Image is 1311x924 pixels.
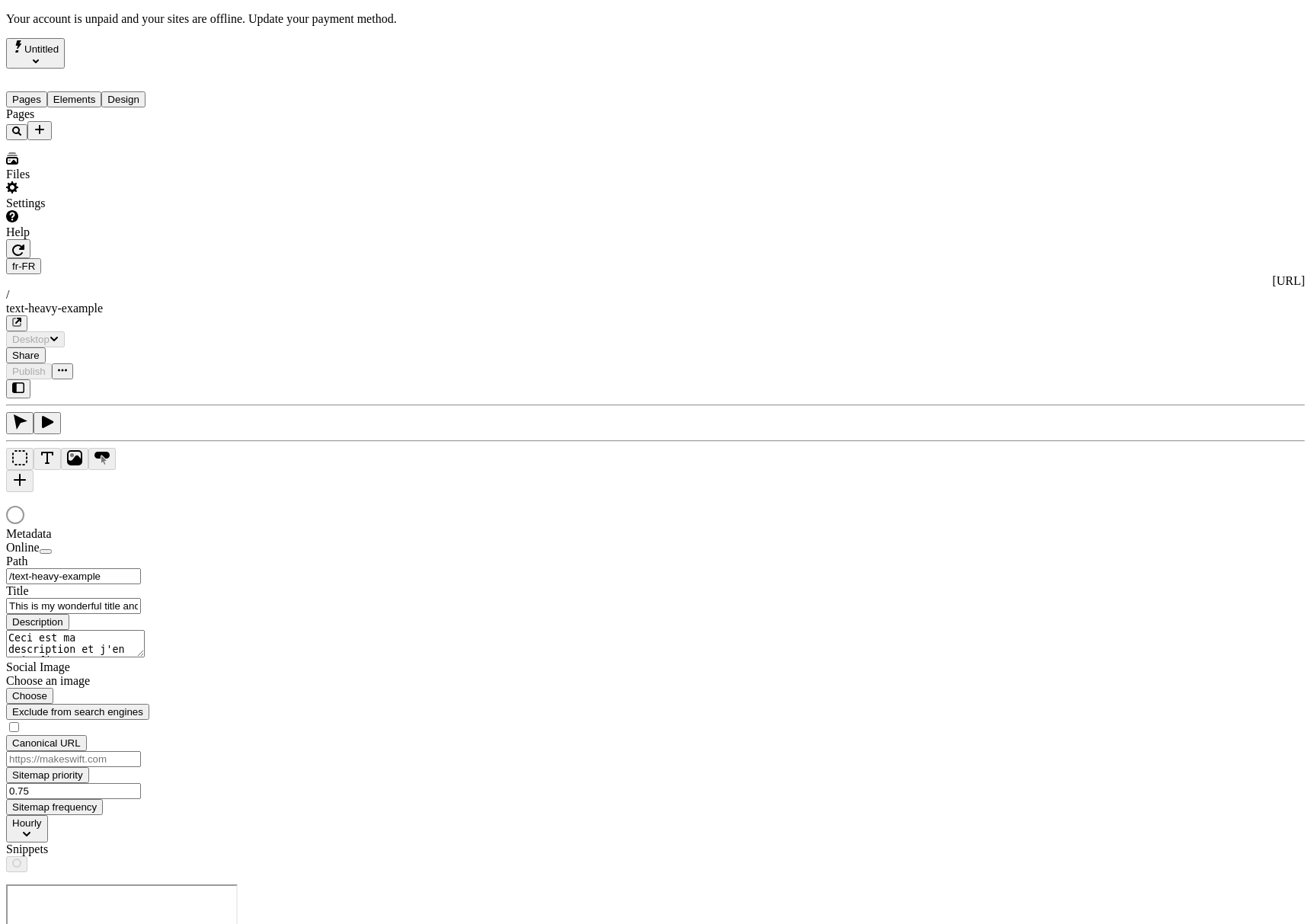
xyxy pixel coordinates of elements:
[6,614,69,630] button: Description
[27,121,52,140] button: Add new
[88,448,116,470] button: Button
[6,815,48,842] button: Hourly
[61,448,88,470] button: Image
[6,799,103,815] button: Sitemap frequency
[12,690,47,702] span: Choose
[6,197,190,210] div: Settings
[6,555,27,568] span: Path
[6,91,47,107] button: Pages
[6,331,65,347] button: Desktop
[6,448,34,470] button: Box
[6,527,189,541] div: Metadata
[12,334,50,345] span: Desktop
[101,91,145,107] button: Design
[6,767,89,783] button: Sitemap priority
[6,842,189,856] div: Snippets
[6,660,70,673] span: Social Image
[6,688,53,704] button: Choose
[6,274,1305,288] div: [URL]
[6,541,40,554] span: Online
[6,302,1305,315] div: text-heavy-example
[12,350,40,361] span: Share
[34,448,61,470] button: Text
[6,288,1305,302] div: /
[6,12,1305,26] p: Your account is unpaid and your sites are offline.
[6,38,65,69] button: Select site
[6,751,141,767] input: https://makeswift.com
[12,817,42,829] span: Hourly
[6,674,189,688] div: Choose an image
[6,630,145,657] textarea: Ceci est ma description et j'en suis fier.
[6,225,190,239] div: Help
[6,704,149,720] button: Exclude from search engines
[12,366,46,377] span: Publish
[6,735,87,751] button: Canonical URL
[6,347,46,363] button: Share
[6,168,190,181] div: Files
[24,43,59,55] span: Untitled
[47,91,102,107] button: Elements
[6,258,41,274] button: Open locale picker
[12,261,35,272] span: fr-FR
[6,363,52,379] button: Publish
[248,12,397,25] span: Update your payment method.
[6,584,29,597] span: Title
[6,107,190,121] div: Pages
